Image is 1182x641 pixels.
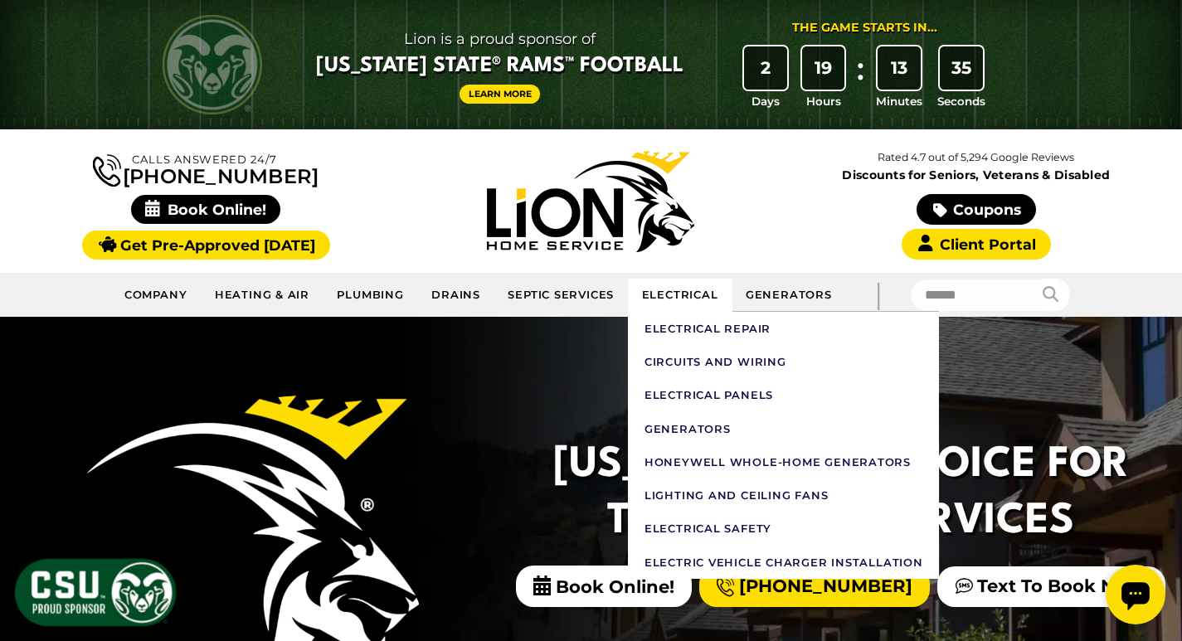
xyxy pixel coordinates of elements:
div: : [852,46,868,110]
div: 19 [802,46,845,90]
a: Generators [628,412,939,445]
a: Drains [418,279,494,312]
a: Plumbing [323,279,418,312]
a: Client Portal [902,229,1051,260]
div: | [845,273,912,317]
a: [PHONE_NUMBER] [699,566,930,607]
span: Lion is a proud sponsor of [316,26,683,52]
a: Electric Vehicle Charger Installation [628,546,939,579]
h2: [US_STATE]'s #1 Choice For Total Home Services [550,438,1132,550]
a: [PHONE_NUMBER] [93,151,319,187]
a: Lighting And Ceiling Fans [628,478,939,512]
span: Discounts for Seniors, Veterans & Disabled [787,169,1165,181]
a: Heating & Air [202,279,324,312]
a: Learn More [460,85,541,104]
a: Electrical Safety [628,512,939,546]
img: CSU Rams logo [163,15,262,114]
a: Electrical Panels [628,379,939,412]
span: Days [752,93,780,109]
span: [US_STATE] State® Rams™ Football [316,52,683,80]
span: Minutes [876,93,922,109]
a: Coupons [917,194,1036,225]
span: Book Online! [516,566,692,607]
div: 35 [940,46,983,90]
span: Book Online! [131,195,281,224]
div: 2 [744,46,787,90]
div: Open chat widget [7,7,66,66]
a: Company [111,279,202,312]
span: Seconds [937,93,985,109]
a: Text To Book Now! [937,566,1165,607]
span: Hours [806,93,841,109]
div: The Game Starts in... [792,19,937,37]
a: Honeywell Whole-Home Generators [628,445,939,478]
a: Get Pre-Approved [DATE] [82,231,330,260]
a: Circuits And Wiring [628,345,939,378]
a: Electrical [628,279,732,312]
div: 13 [878,46,921,90]
p: Rated 4.7 out of 5,294 Google Reviews [784,148,1169,167]
a: Generators [732,279,845,312]
a: Septic Services [494,279,628,312]
img: Lion Home Service [487,151,694,252]
img: CSU Sponsor Badge [12,556,178,629]
a: Electrical Repair [628,312,939,345]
